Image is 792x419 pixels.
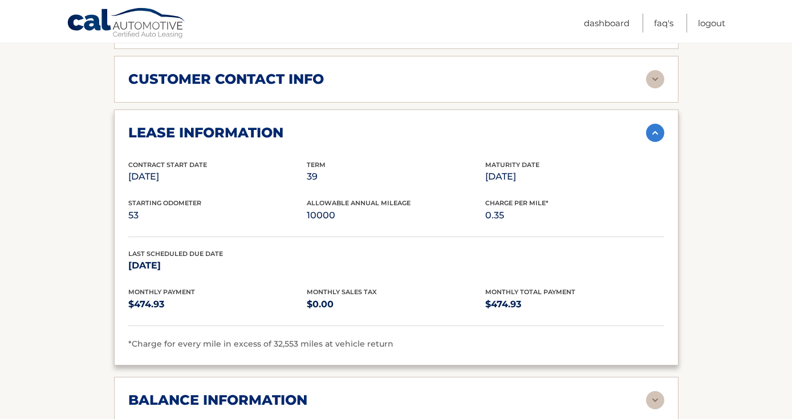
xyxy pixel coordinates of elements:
p: 53 [128,208,307,223]
a: Dashboard [584,14,629,32]
span: Monthly Payment [128,288,195,296]
h2: balance information [128,392,307,409]
span: Last Scheduled Due Date [128,250,223,258]
span: Contract Start Date [128,161,207,169]
img: accordion-rest.svg [646,70,664,88]
a: Cal Automotive [67,7,186,40]
p: $0.00 [307,296,485,312]
span: Charge Per Mile* [485,199,549,207]
span: Maturity Date [485,161,539,169]
span: Monthly Total Payment [485,288,575,296]
p: [DATE] [128,169,307,185]
p: 39 [307,169,485,185]
h2: lease information [128,124,283,141]
span: Allowable Annual Mileage [307,199,411,207]
a: Logout [698,14,725,32]
span: Starting Odometer [128,199,201,207]
p: [DATE] [128,258,307,274]
h2: customer contact info [128,71,324,88]
a: FAQ's [654,14,673,32]
span: Term [307,161,326,169]
p: 0.35 [485,208,664,223]
p: $474.93 [128,296,307,312]
span: Monthly Sales Tax [307,288,377,296]
p: 10000 [307,208,485,223]
p: $474.93 [485,296,664,312]
span: *Charge for every mile in excess of 32,553 miles at vehicle return [128,339,393,349]
img: accordion-rest.svg [646,391,664,409]
p: [DATE] [485,169,664,185]
img: accordion-active.svg [646,124,664,142]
